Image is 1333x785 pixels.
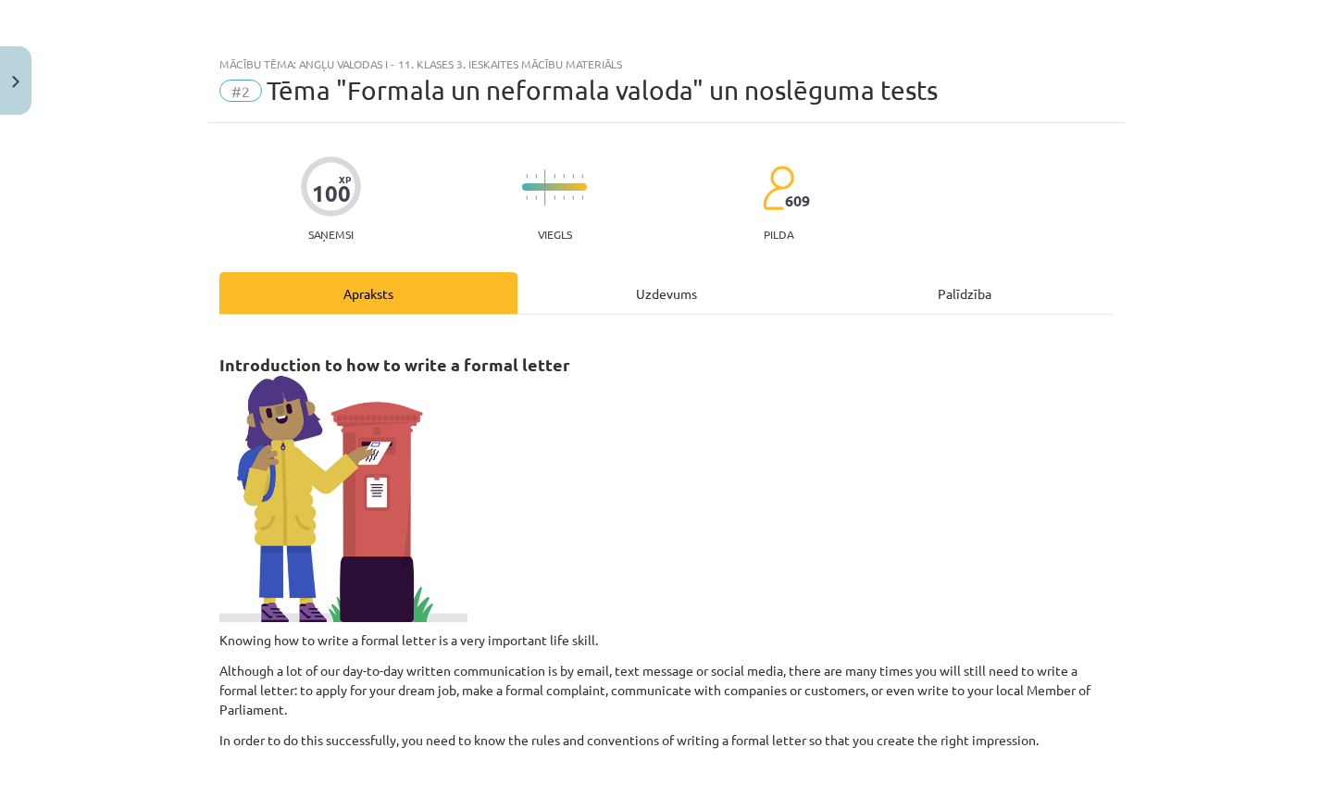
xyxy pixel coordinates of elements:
span: Tēma "Formala un neformala valoda" un noslēguma tests [267,75,938,106]
div: 100 [312,181,351,206]
img: icon-short-line-57e1e144782c952c97e751825c79c345078a6d821885a25fce030b3d8c18986b.svg [581,195,583,200]
img: icon-short-line-57e1e144782c952c97e751825c79c345078a6d821885a25fce030b3d8c18986b.svg [581,174,583,179]
p: Viegls [538,228,572,241]
img: icon-short-line-57e1e144782c952c97e751825c79c345078a6d821885a25fce030b3d8c18986b.svg [554,195,555,200]
div: Uzdevums [517,272,816,314]
div: Apraksts [219,272,517,314]
img: icon-short-line-57e1e144782c952c97e751825c79c345078a6d821885a25fce030b3d8c18986b.svg [535,195,537,200]
img: icon-short-line-57e1e144782c952c97e751825c79c345078a6d821885a25fce030b3d8c18986b.svg [526,195,528,200]
img: icon-short-line-57e1e144782c952c97e751825c79c345078a6d821885a25fce030b3d8c18986b.svg [526,174,528,179]
p: In order to do this successfully, you need to know the rules and conventions of writing a formal ... [219,730,1114,750]
span: 609 [785,193,810,209]
span: #2 [219,80,262,102]
img: icon-short-line-57e1e144782c952c97e751825c79c345078a6d821885a25fce030b3d8c18986b.svg [554,174,555,179]
img: icon-close-lesson-0947bae3869378f0d4975bcd49f059093ad1ed9edebbc8119c70593378902aed.svg [12,76,19,88]
img: icon-short-line-57e1e144782c952c97e751825c79c345078a6d821885a25fce030b3d8c18986b.svg [572,174,574,179]
img: icon-long-line-d9ea69661e0d244f92f715978eff75569469978d946b2353a9bb055b3ed8787d.svg [544,169,546,206]
img: icon-short-line-57e1e144782c952c97e751825c79c345078a6d821885a25fce030b3d8c18986b.svg [563,195,565,200]
img: icon-short-line-57e1e144782c952c97e751825c79c345078a6d821885a25fce030b3d8c18986b.svg [563,174,565,179]
span: XP [339,174,351,184]
div: Mācību tēma: Angļu valodas i - 11. klases 3. ieskaites mācību materiāls [219,57,1114,70]
div: Palīdzība [816,272,1114,314]
p: pilda [764,228,793,241]
strong: Introduction to how to write a formal letter [219,354,570,375]
img: icon-short-line-57e1e144782c952c97e751825c79c345078a6d821885a25fce030b3d8c18986b.svg [535,174,537,179]
img: students-c634bb4e5e11cddfef0936a35e636f08e4e9abd3cc4e673bd6f9a4125e45ecb1.svg [762,165,794,211]
img: icon-short-line-57e1e144782c952c97e751825c79c345078a6d821885a25fce030b3d8c18986b.svg [572,195,574,200]
p: Although a lot of our day-to-day written communication is by email, text message or social media,... [219,661,1114,719]
p: Knowing how to write a formal letter is a very important life skill. [219,630,1114,650]
p: Saņemsi [301,228,361,241]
